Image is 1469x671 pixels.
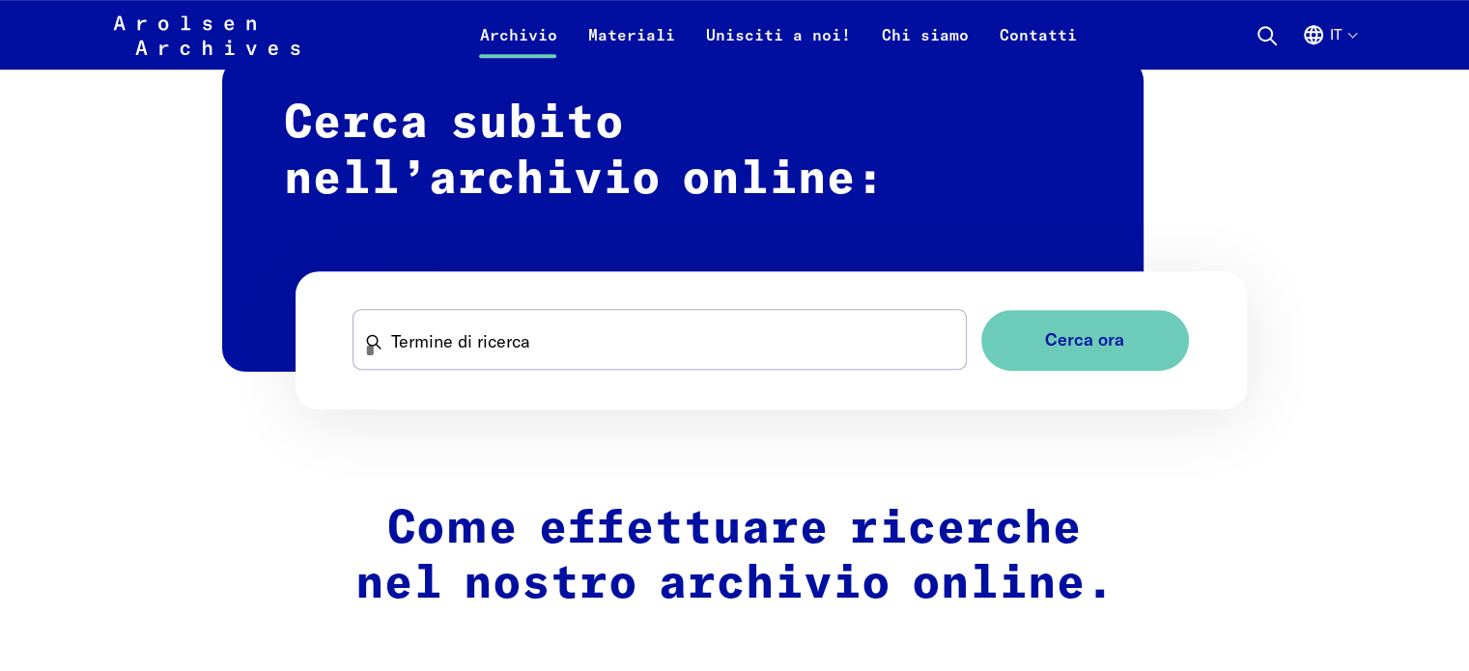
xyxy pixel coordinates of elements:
h2: Come effettuare ricerche nel nostro archivio online. [326,502,1144,613]
h2: Cerca subito nell’archivio online: [222,58,1144,372]
a: Chi siamo [865,23,983,70]
a: Archivio [464,23,572,70]
a: Unisciti a noi! [690,23,865,70]
button: Cerca ora [981,310,1189,371]
nav: Primaria [464,12,1091,58]
span: Cerca ora [1045,330,1124,350]
a: Contatti [983,23,1091,70]
a: Materiali [572,23,690,70]
button: Italiano, selezione lingua [1302,23,1356,70]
